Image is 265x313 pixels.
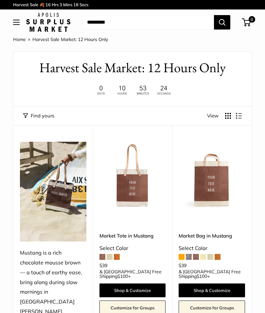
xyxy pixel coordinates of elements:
[52,2,59,7] span: Hrs
[179,232,245,240] a: Market Bag in Mustang
[13,35,108,44] nav: Breadcrumb
[99,142,166,208] img: Market Tote in Mustang
[99,232,166,240] a: Market Tote in Mustang
[242,18,251,26] a: 0
[63,2,72,7] span: Mins
[79,2,88,7] span: Secs
[23,111,54,120] button: Filter collection
[99,243,166,253] div: Select Color
[197,273,207,279] span: $100
[82,15,214,30] input: Search...
[13,36,26,42] a: Home
[99,262,107,268] span: $39
[45,2,51,7] span: 16
[99,142,166,208] a: Market Tote in MustangMarket Tote in Mustang
[179,142,245,208] img: Market Bag in Mustang
[20,142,86,241] img: Mustang is a rich chocolate mousse brown — a touch of earthy ease, bring along during slow mornin...
[73,2,79,7] span: 18
[99,283,166,297] a: Shop & Customize
[13,20,20,25] button: Open menu
[179,269,245,279] span: & [GEOGRAPHIC_DATA] Free Shipping +
[117,273,128,279] span: $100
[26,13,70,32] img: Apolis: Surplus Market
[60,2,62,7] span: 3
[32,36,108,42] span: Harvest Sale Market: 12 Hours Only
[179,283,245,297] a: Shop & Customize
[179,243,245,253] div: Select Color
[236,113,242,119] button: Display products as list
[99,269,166,279] span: & [GEOGRAPHIC_DATA] Free Shipping +
[214,15,230,30] button: Search
[207,111,219,120] span: View
[225,113,231,119] button: Display products as grid
[249,16,255,23] span: 0
[92,84,173,96] img: 12 hours only. Ends at 8pm
[179,262,186,268] span: $39
[179,142,245,208] a: Market Bag in MustangMarket Bag in Mustang
[23,58,242,77] h1: Harvest Sale Market: 12 Hours Only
